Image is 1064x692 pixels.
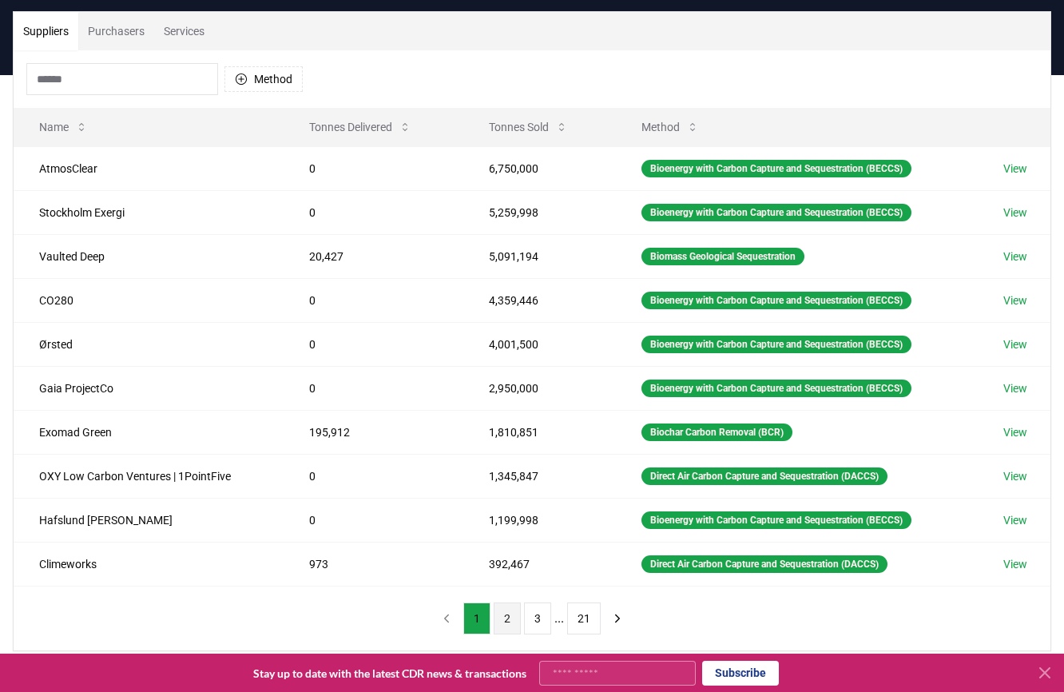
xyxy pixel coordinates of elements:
[554,609,564,628] li: ...
[463,410,616,454] td: 1,810,851
[641,424,792,441] div: Biochar Carbon Removal (BCR)
[463,603,490,634] button: 1
[641,248,804,265] div: Biomass Geological Sequestration
[524,603,551,634] button: 3
[1003,161,1027,177] a: View
[1003,512,1027,528] a: View
[14,410,284,454] td: Exomad Green
[284,542,463,586] td: 973
[641,204,911,221] div: Bioenergy with Carbon Capture and Sequestration (BECCS)
[476,111,581,143] button: Tonnes Sold
[641,160,911,177] div: Bioenergy with Carbon Capture and Sequestration (BECCS)
[284,498,463,542] td: 0
[1003,380,1027,396] a: View
[1003,468,1027,484] a: View
[284,234,463,278] td: 20,427
[1003,424,1027,440] a: View
[463,366,616,410] td: 2,950,000
[1003,205,1027,221] a: View
[463,542,616,586] td: 392,467
[284,366,463,410] td: 0
[284,322,463,366] td: 0
[641,336,911,353] div: Bioenergy with Carbon Capture and Sequestration (BECCS)
[14,146,284,190] td: AtmosClear
[641,555,887,573] div: Direct Air Carbon Capture and Sequestration (DACCS)
[604,603,631,634] button: next page
[14,366,284,410] td: Gaia ProjectCo
[1003,556,1027,572] a: View
[641,292,911,309] div: Bioenergy with Carbon Capture and Sequestration (BECCS)
[224,66,303,92] button: Method
[284,190,463,234] td: 0
[26,111,101,143] button: Name
[296,111,424,143] button: Tonnes Delivered
[463,146,616,190] td: 6,750,000
[641,511,911,529] div: Bioenergy with Carbon Capture and Sequestration (BECCS)
[14,454,284,498] td: OXY Low Carbon Ventures | 1PointFive
[463,322,616,366] td: 4,001,500
[641,467,887,485] div: Direct Air Carbon Capture and Sequestration (DACCS)
[14,322,284,366] td: Ørsted
[463,190,616,234] td: 5,259,998
[1003,336,1027,352] a: View
[284,454,463,498] td: 0
[78,12,154,50] button: Purchasers
[641,380,911,397] div: Bioenergy with Carbon Capture and Sequestration (BECCS)
[1003,249,1027,264] a: View
[14,278,284,322] td: CO280
[629,111,712,143] button: Method
[463,278,616,322] td: 4,359,446
[284,278,463,322] td: 0
[14,542,284,586] td: Climeworks
[14,12,78,50] button: Suppliers
[463,454,616,498] td: 1,345,847
[1003,292,1027,308] a: View
[14,234,284,278] td: Vaulted Deep
[14,190,284,234] td: Stockholm Exergi
[463,498,616,542] td: 1,199,998
[284,410,463,454] td: 195,912
[463,234,616,278] td: 5,091,194
[567,603,601,634] button: 21
[154,12,214,50] button: Services
[14,498,284,542] td: Hafslund [PERSON_NAME]
[284,146,463,190] td: 0
[494,603,521,634] button: 2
